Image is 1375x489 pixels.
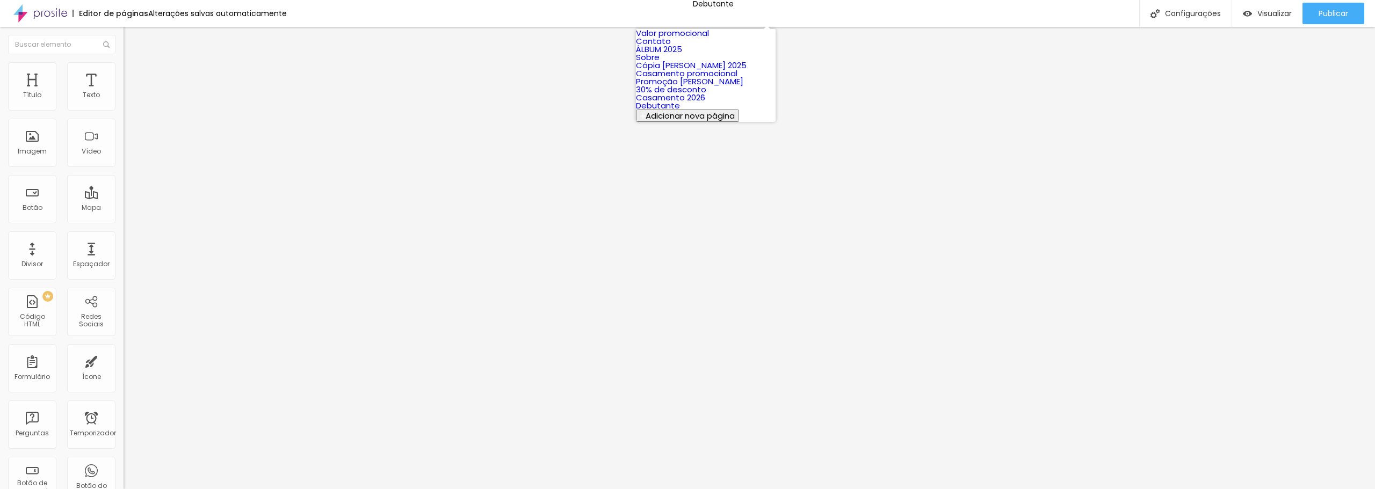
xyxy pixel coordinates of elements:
[636,76,743,87] a: Promoção [PERSON_NAME]
[79,312,104,329] font: Redes Sociais
[148,8,287,19] font: Alterações salvas automaticamente
[636,27,709,39] a: Valor promocional
[8,35,115,54] input: Buscar elemento
[82,203,101,212] font: Mapa
[1257,8,1292,19] font: Visualizar
[16,428,49,437] font: Perguntas
[15,372,50,381] font: Formulário
[18,147,47,156] font: Imagem
[1302,3,1364,24] button: Publicar
[20,312,45,329] font: Código HTML
[73,259,110,268] font: Espaçador
[1150,9,1160,18] img: Ícone
[124,27,1375,489] iframe: Editor
[23,203,42,212] font: Botão
[23,90,41,99] font: Título
[21,259,43,268] font: Divisor
[1243,9,1252,18] img: view-1.svg
[636,60,747,71] a: Cópia [PERSON_NAME] 2025
[79,8,148,19] font: Editor de páginas
[636,35,671,47] a: Contato
[636,92,705,103] a: Casamento 2026
[70,428,116,437] font: Temporizador
[103,41,110,48] img: Ícone
[82,147,101,156] font: Vídeo
[83,90,100,99] font: Texto
[82,372,101,381] font: Ícone
[1232,3,1302,24] button: Visualizar
[636,100,680,111] a: Debutante
[636,84,706,95] a: 30% de desconto
[636,43,682,55] a: ÁLBUM 2025
[636,68,737,79] a: Casamento promocional
[636,110,739,122] button: Adicionar nova página
[646,110,735,121] font: Adicionar nova página
[636,52,660,63] a: Sobre
[1319,8,1348,19] font: Publicar
[1165,8,1221,19] font: Configurações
